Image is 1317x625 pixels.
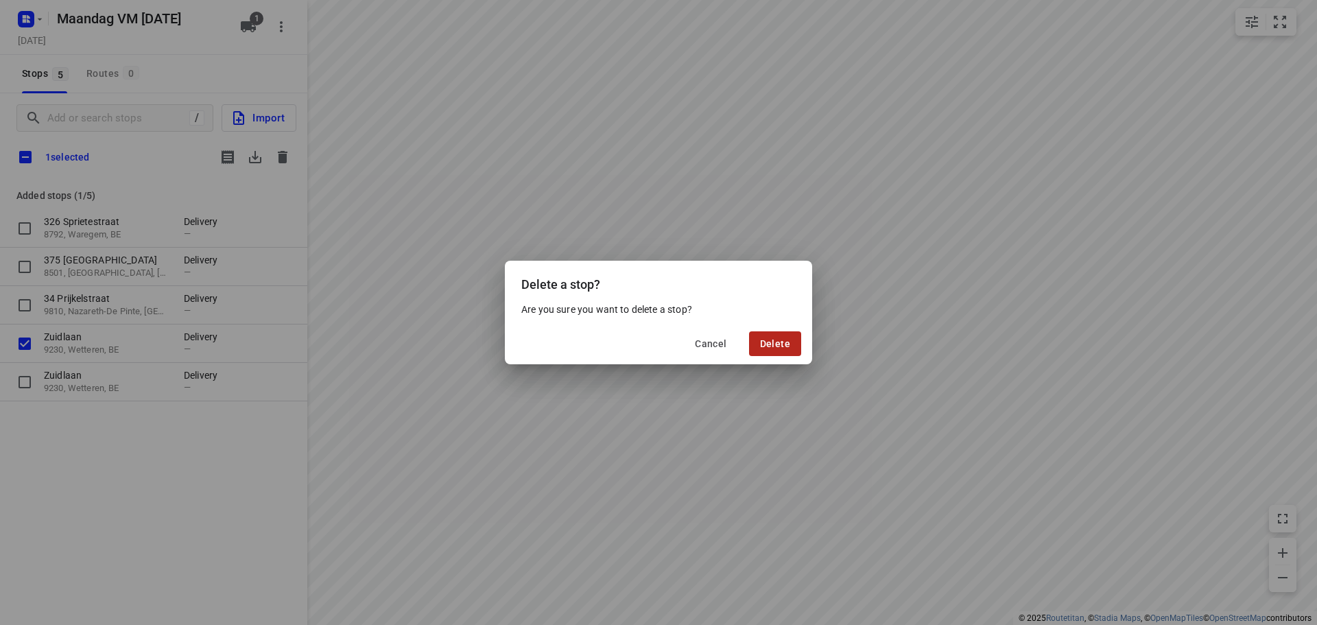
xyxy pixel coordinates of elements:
p: Are you sure you want to delete a stop? [521,303,796,316]
div: Delete a stop? [505,261,812,303]
span: Cancel [695,338,726,349]
span: Delete [760,338,790,349]
button: Cancel [684,331,737,356]
button: Delete [749,331,801,356]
